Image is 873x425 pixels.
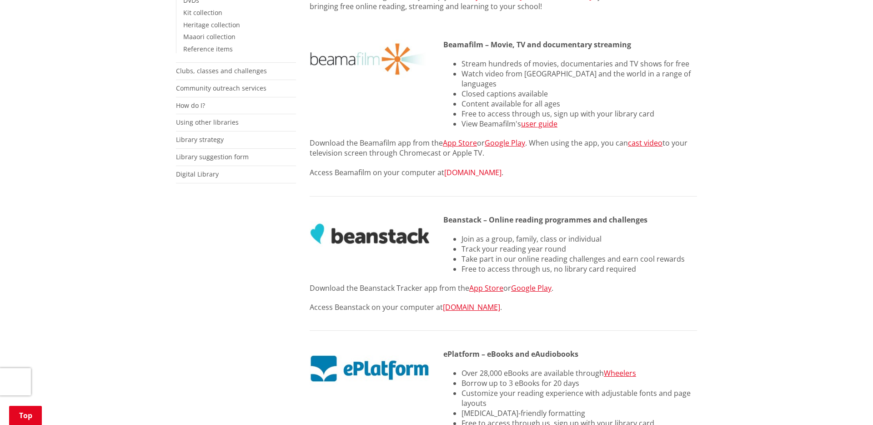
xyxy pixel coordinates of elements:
[176,152,249,161] a: Library suggestion form
[310,167,697,178] p: Access Beamafilm on your computer at .
[462,264,697,274] li: Free to access through us, no library card required
[628,138,662,148] a: cast video
[462,109,697,119] li: Free to access through us, sign up with your library card
[176,66,267,75] a: Clubs, classes and challenges
[443,215,647,225] strong: Beanstack – Online reading programmes and challenges
[176,101,205,110] a: How do I?
[462,99,697,109] li: Content available for all ages
[9,406,42,425] a: Top
[462,368,697,378] li: Over 28,000 eBooks are available through
[310,138,697,158] p: Download the Beamafilm app from the or . When using the app, you can to your television screen th...
[462,254,697,264] li: Take part in our online reading challenges and earn cool rewards
[444,167,502,177] a: [DOMAIN_NAME]
[462,89,697,99] li: Closed captions available
[443,349,578,359] strong: ePlatform – eBooks and eAudiobooks
[176,135,224,144] a: Library strategy
[831,387,864,420] iframe: Messenger Launcher
[511,283,552,293] a: Google Play
[443,138,477,148] a: App Store
[310,283,697,293] p: Download the Beanstack Tracker app from the or .
[462,69,697,89] li: Watch video from [GEOGRAPHIC_DATA] and the world in a range of languages
[183,20,240,29] a: Heritage collection
[604,368,636,378] a: Wheelers
[462,244,697,254] li: Track your reading year round
[176,170,219,178] a: Digital Library
[176,84,266,92] a: Community outreach services
[462,388,697,408] li: Customize your reading experience with adjustable fonts and page layouts
[443,40,631,50] strong: Beamafilm – Movie, TV and documentary streaming
[183,32,236,41] a: Maaori collection
[310,349,430,388] img: eplatform
[176,118,239,126] a: Using other libraries
[310,302,697,312] p: Access Beanstack on your computer at .
[462,378,697,388] li: Borrow up to 3 eBooks for 20 days
[462,234,697,244] li: Join as a group, family, class or individual
[485,138,525,148] a: Google Play
[462,59,697,69] li: Stream hundreds of movies, documentaries and TV shows for free
[183,45,233,53] a: Reference items
[443,302,500,312] a: [DOMAIN_NAME]
[521,119,557,129] a: user guide
[183,8,222,17] a: Kit collection
[469,283,503,293] a: App Store
[462,408,697,418] li: [MEDICAL_DATA]-friendly formatting
[310,215,430,254] img: beanstack
[462,119,697,129] li: View Beamafilm's
[310,40,430,79] img: beamafilm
